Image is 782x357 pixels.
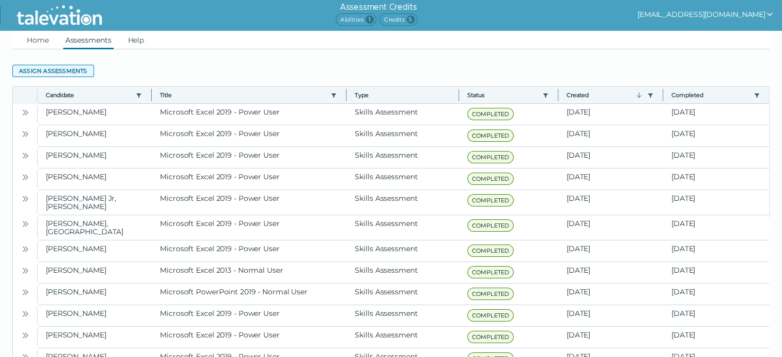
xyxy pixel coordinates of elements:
button: Assign assessments [12,65,94,77]
clr-dg-cell: [PERSON_NAME] [38,147,152,168]
clr-dg-cell: [DATE] [558,125,663,146]
cds-icon: Open [21,130,29,138]
span: COMPLETED [467,129,514,142]
clr-dg-cell: Microsoft Excel 2019 - Power User [152,147,347,168]
button: Open [19,149,31,161]
span: 1 [366,15,374,24]
button: Open [19,127,31,140]
clr-dg-cell: Microsoft Excel 2019 - Power User [152,104,347,125]
span: COMPLETED [467,288,514,300]
clr-dg-cell: [DATE] [558,104,663,125]
clr-dg-cell: Microsoft Excel 2019 - Power User [152,168,347,190]
clr-dg-cell: Skills Assessment [347,190,459,215]
span: COMPLETED [467,108,514,120]
clr-dg-cell: Microsoft Excel 2019 - Power User [152,125,347,146]
span: Credits [379,13,417,26]
button: Open [19,217,31,230]
clr-dg-cell: Microsoft Excel 2019 - Power User [152,327,347,348]
clr-dg-cell: Skills Assessment [347,104,459,125]
clr-dg-cell: [DATE] [558,284,663,305]
clr-dg-cell: Skills Assessment [347,125,459,146]
button: Open [19,192,31,204]
button: Title [160,91,326,99]
cds-icon: Open [21,195,29,203]
button: Open [19,106,31,118]
clr-dg-cell: Skills Assessment [347,147,459,168]
button: Column resize handle [148,84,155,106]
clr-dg-cell: [DATE] [663,125,769,146]
clr-dg-cell: Microsoft Excel 2019 - Power User [152,215,347,240]
clr-dg-cell: Skills Assessment [347,327,459,348]
clr-dg-cell: [PERSON_NAME] [38,262,152,283]
clr-dg-cell: [PERSON_NAME], [GEOGRAPHIC_DATA] [38,215,152,240]
clr-dg-cell: [DATE] [663,190,769,215]
clr-dg-cell: Microsoft Excel 2019 - Power User [152,190,347,215]
button: Open [19,307,31,320]
clr-dg-cell: Skills Assessment [347,215,459,240]
clr-dg-cell: [PERSON_NAME] [38,327,152,348]
clr-dg-cell: [PERSON_NAME] [38,284,152,305]
button: Candidate [46,91,132,99]
span: Abilities [336,13,376,26]
cds-icon: Open [21,245,29,253]
a: Home [25,31,51,49]
span: COMPLETED [467,331,514,343]
button: Column resize handle [343,84,350,106]
span: COMPLETED [467,309,514,322]
span: COMPLETED [467,151,514,163]
clr-dg-cell: Skills Assessment [347,240,459,261]
clr-dg-cell: [DATE] [663,305,769,326]
clr-dg-cell: Microsoft Excel 2019 - Power User [152,305,347,326]
clr-dg-cell: Microsoft Excel 2013 - Normal User [152,262,347,283]
clr-dg-cell: Skills Assessment [347,305,459,326]
clr-dg-cell: [PERSON_NAME] [38,305,152,326]
span: 5 [407,15,415,24]
cds-icon: Open [21,331,29,340]
clr-dg-cell: Microsoft PowerPoint 2019 - Normal User [152,284,347,305]
button: Open [19,264,31,276]
cds-icon: Open [21,173,29,181]
a: Help [126,31,147,49]
button: Column resize handle [456,84,462,106]
span: COMPLETED [467,219,514,232]
cds-icon: Open [21,108,29,117]
cds-icon: Open [21,288,29,296]
clr-dg-cell: [DATE] [558,147,663,168]
clr-dg-cell: [DATE] [663,284,769,305]
clr-dg-cell: [DATE] [663,215,769,240]
span: COMPLETED [467,173,514,185]
button: Column resize handle [555,84,561,106]
button: Column resize handle [660,84,666,106]
button: Open [19,286,31,298]
clr-dg-cell: [DATE] [663,104,769,125]
button: Status [467,91,538,99]
clr-dg-cell: [DATE] [558,240,663,261]
clr-dg-cell: [DATE] [558,215,663,240]
clr-dg-cell: Skills Assessment [347,168,459,190]
cds-icon: Open [21,310,29,318]
span: COMPLETED [467,245,514,257]
clr-dg-cell: [DATE] [558,190,663,215]
span: Type [355,91,450,99]
button: Completed [671,91,750,99]
button: Created [567,91,643,99]
clr-dg-cell: [DATE] [663,327,769,348]
clr-dg-cell: [DATE] [663,240,769,261]
clr-dg-cell: [PERSON_NAME] [38,240,152,261]
span: COMPLETED [467,194,514,206]
clr-dg-cell: [DATE] [558,262,663,283]
clr-dg-cell: [PERSON_NAME] Jr, [PERSON_NAME] [38,190,152,215]
h6: Assessment Credits [336,1,420,13]
clr-dg-cell: Skills Assessment [347,262,459,283]
clr-dg-cell: Skills Assessment [347,284,459,305]
button: show user actions [638,8,774,21]
cds-icon: Open [21,220,29,228]
a: Assessments [63,31,114,49]
clr-dg-cell: [PERSON_NAME] [38,104,152,125]
button: Open [19,171,31,183]
clr-dg-cell: [DATE] [663,168,769,190]
clr-dg-cell: [DATE] [663,262,769,283]
span: COMPLETED [467,266,514,278]
button: Open [19,242,31,255]
clr-dg-cell: [DATE] [558,305,663,326]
